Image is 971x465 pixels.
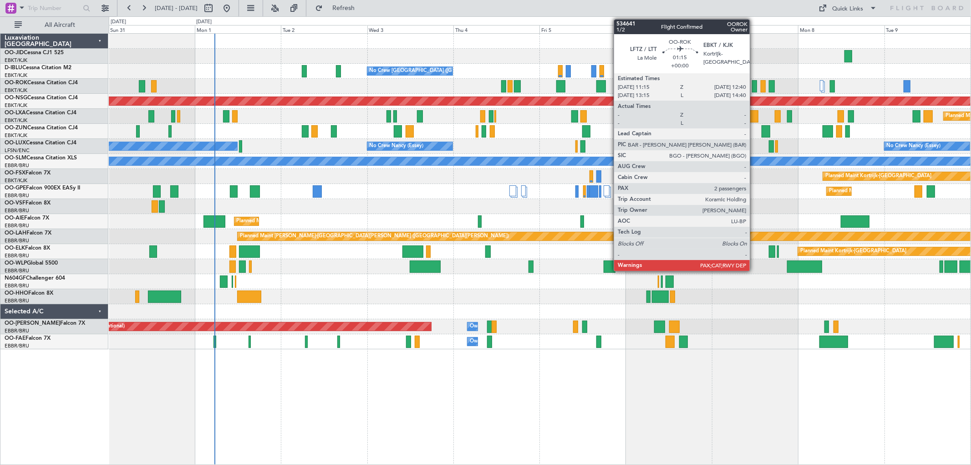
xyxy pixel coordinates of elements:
[5,125,78,131] a: OO-ZUNCessna Citation CJ4
[5,125,27,131] span: OO-ZUN
[155,4,198,12] span: [DATE] - [DATE]
[5,276,65,281] a: N604GFChallenger 604
[10,18,99,32] button: All Aircraft
[5,342,29,349] a: EBBR/BRU
[5,72,27,79] a: EBKT/KJK
[470,320,532,333] div: Owner Melsbroek Air Base
[5,95,78,101] a: OO-NSGCessna Citation CJ4
[281,25,367,33] div: Tue 2
[5,215,49,221] a: OO-AIEFalcon 7X
[453,25,539,33] div: Thu 4
[195,25,281,33] div: Mon 1
[800,245,906,258] div: Planned Maint Kortrijk-[GEOGRAPHIC_DATA]
[311,1,366,15] button: Refresh
[5,291,28,296] span: OO-HHO
[833,5,864,14] div: Quick Links
[825,169,931,183] div: Planned Maint Kortrijk-[GEOGRAPHIC_DATA]
[5,215,24,221] span: OO-AIE
[5,222,29,229] a: EBBR/BRU
[5,291,53,296] a: OO-HHOFalcon 8X
[28,1,80,15] input: Trip Number
[5,336,25,341] span: OO-FAE
[5,252,29,259] a: EBBR/BRU
[5,261,27,266] span: OO-WLP
[5,95,27,101] span: OO-NSG
[626,25,712,33] div: Sat 6
[240,230,509,243] div: Planned Maint [PERSON_NAME]-[GEOGRAPHIC_DATA][PERSON_NAME] ([GEOGRAPHIC_DATA][PERSON_NAME])
[370,64,522,78] div: No Crew [GEOGRAPHIC_DATA] ([GEOGRAPHIC_DATA] National)
[5,155,26,161] span: OO-SLM
[5,192,29,199] a: EBBR/BRU
[470,335,532,348] div: Owner Melsbroek Air Base
[5,110,76,116] a: OO-LXACessna Citation CJ4
[814,1,882,15] button: Quick Links
[5,245,50,251] a: OO-ELKFalcon 8X
[5,80,27,86] span: OO-ROK
[367,25,453,33] div: Wed 3
[5,57,27,64] a: EBKT/KJK
[712,25,798,33] div: Sun 7
[5,132,27,139] a: EBKT/KJK
[5,65,71,71] a: D-IBLUCessna Citation M2
[5,267,29,274] a: EBBR/BRU
[5,297,29,304] a: EBBR/BRU
[5,87,27,94] a: EBKT/KJK
[5,117,27,124] a: EBKT/KJK
[5,237,29,244] a: EBBR/BRU
[5,230,51,236] a: OO-LAHFalcon 7X
[798,25,884,33] div: Mon 8
[5,207,29,214] a: EBBR/BRU
[111,18,126,26] div: [DATE]
[370,139,424,153] div: No Crew Nancy (Essey)
[5,200,51,206] a: OO-VSFFalcon 8X
[5,282,29,289] a: EBBR/BRU
[5,155,77,161] a: OO-SLMCessna Citation XLS
[5,140,76,146] a: OO-LUXCessna Citation CJ4
[108,25,194,33] div: Sun 31
[887,139,941,153] div: No Crew Nancy (Essey)
[5,170,25,176] span: OO-FSX
[5,230,26,236] span: OO-LAH
[5,200,25,206] span: OO-VSF
[5,327,29,334] a: EBBR/BRU
[5,185,80,191] a: OO-GPEFalcon 900EX EASy II
[24,22,96,28] span: All Aircraft
[5,80,78,86] a: OO-ROKCessna Citation CJ4
[5,177,27,184] a: EBKT/KJK
[5,276,26,281] span: N604GF
[5,321,85,326] a: OO-[PERSON_NAME]Falcon 7X
[885,25,971,33] div: Tue 9
[5,261,58,266] a: OO-WLPGlobal 5500
[5,65,22,71] span: D-IBLU
[325,5,363,11] span: Refresh
[5,162,29,169] a: EBBR/BRU
[539,25,625,33] div: Fri 5
[5,185,26,191] span: OO-GPE
[196,18,212,26] div: [DATE]
[5,102,27,109] a: EBKT/KJK
[5,110,26,116] span: OO-LXA
[5,50,24,56] span: OO-JID
[5,147,30,154] a: LFSN/ENC
[5,170,51,176] a: OO-FSXFalcon 7X
[5,140,26,146] span: OO-LUX
[5,336,51,341] a: OO-FAEFalcon 7X
[5,245,25,251] span: OO-ELK
[237,215,380,228] div: Planned Maint [GEOGRAPHIC_DATA] ([GEOGRAPHIC_DATA])
[5,321,60,326] span: OO-[PERSON_NAME]
[5,50,64,56] a: OO-JIDCessna CJ1 525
